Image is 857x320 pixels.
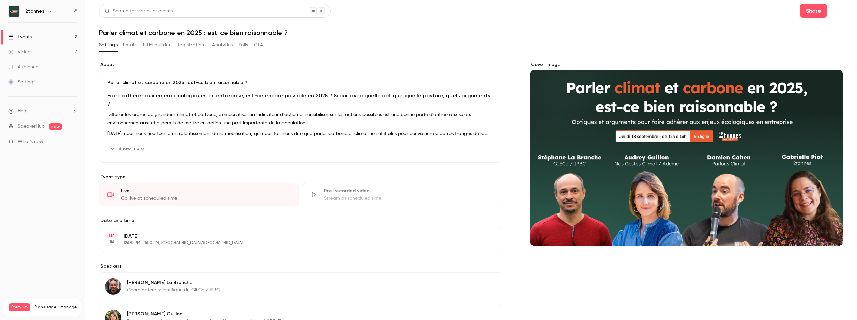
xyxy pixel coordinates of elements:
div: Go live at scheduled time [121,195,291,202]
a: SpeakerHub [18,123,45,130]
button: Show more [107,143,148,154]
p: [PERSON_NAME] Guillon [127,310,281,317]
button: Emails [123,39,137,50]
button: UTM builder [143,39,171,50]
span: What's new [18,138,43,145]
button: CTA [254,39,263,50]
button: Settings [99,39,118,50]
div: Stéphane La Branche[PERSON_NAME] La BrancheCoordinateur scientifique du GIECo / IPBC [99,272,502,301]
button: Share [800,4,827,18]
button: Registrations [176,39,206,50]
p: Diffuser les ordres de grandeur climat et carbone, démocratiser un indicateur d'action et sensibi... [107,111,494,127]
div: Audience [8,64,39,70]
h1: Parler climat et carbone en 2025 : est-ce bien raisonnable ? [99,29,843,37]
li: help-dropdown-opener [8,108,77,115]
div: Events [8,34,32,41]
span: new [49,123,62,130]
img: Stéphane La Branche [105,278,121,295]
div: Stream at scheduled time [324,195,494,202]
div: Live [121,188,291,194]
div: Pre-recorded video [324,188,494,194]
p: 18 [109,238,114,245]
p: [PERSON_NAME] La Branche [127,279,220,286]
label: Cover image [530,61,843,68]
h2: Faire adhérer aux enjeux écologiques en entreprise, est-ce encore possible en 2025 ? Si oui, avec... [107,92,494,108]
button: Polls [239,39,248,50]
div: SEP [105,233,118,238]
h6: 2tonnes [25,8,44,15]
p: Event type [99,174,502,180]
span: Premium [9,303,30,311]
label: About [99,61,502,68]
p: Parler climat et carbone en 2025 : est-ce bien raisonnable ? [107,79,494,86]
div: Pre-recorded videoStream at scheduled time [302,183,502,206]
label: Speakers [99,263,502,270]
span: Help [18,108,28,115]
section: Cover image [530,61,843,246]
img: 2tonnes [9,6,19,17]
div: LiveGo live at scheduled time [99,183,299,206]
p: Coordinateur scientifique du GIECo / IPBC [127,287,220,293]
p: [DATE], nous nous heurtons à un ralentissement de la mobilisation, qui nous fait nous dire que pa... [107,130,494,138]
div: Videos [8,49,32,55]
button: Analytics [212,39,233,50]
div: Search for videos or events [105,7,173,15]
label: Date and time [99,217,502,224]
p: [DATE] [124,233,466,240]
p: 12:00 PM - 1:00 PM, [GEOGRAPHIC_DATA]/[GEOGRAPHIC_DATA] [124,240,466,246]
div: Settings [8,79,35,85]
span: Plan usage [34,305,56,310]
iframe: Noticeable Trigger [69,139,77,145]
a: Manage [60,305,77,310]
